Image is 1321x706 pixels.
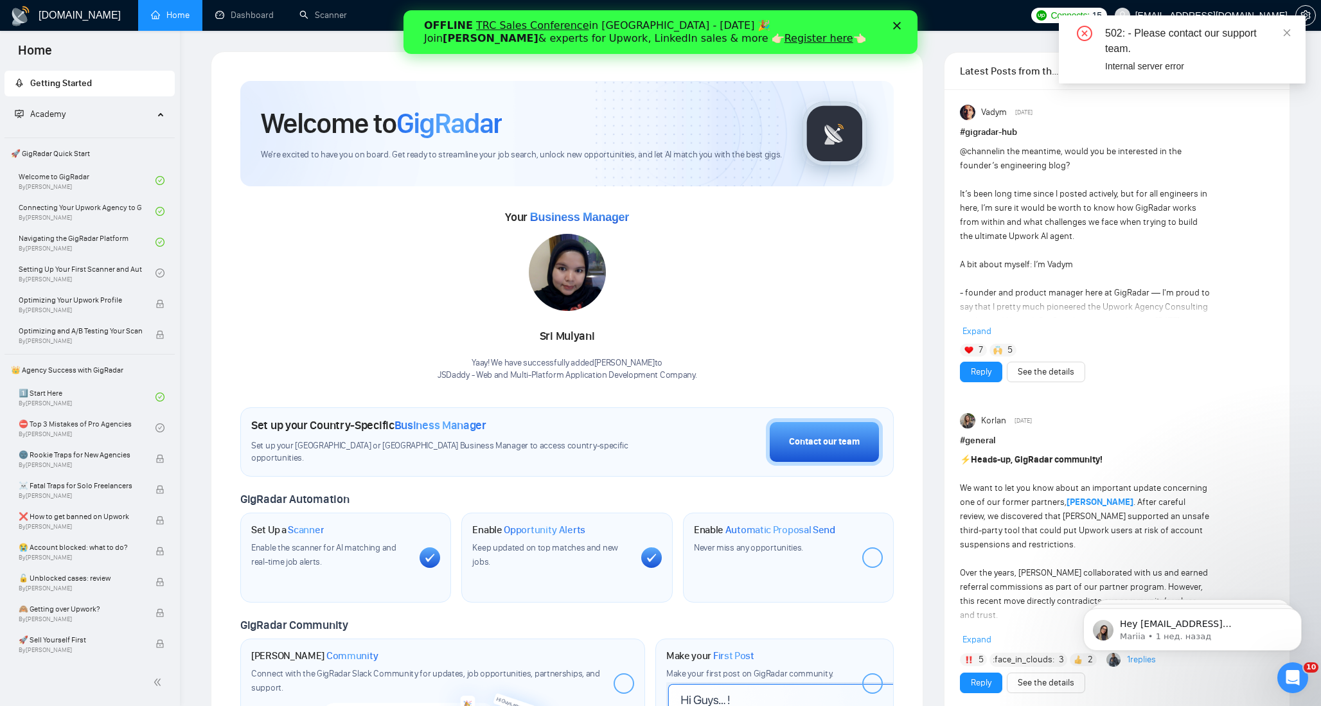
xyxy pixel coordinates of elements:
h1: Enable [694,524,835,536]
a: ⛔ Top 3 Mistakes of Pro AgenciesBy[PERSON_NAME] [19,414,155,442]
div: Contact our team [789,435,860,449]
span: check-circle [155,423,164,432]
img: 🙌 [993,346,1002,355]
img: logo [10,6,31,26]
span: First Post [713,649,754,662]
div: 502: - Please contact our support team. [1105,26,1290,57]
img: Korlan [960,413,975,428]
a: 1️⃣ Start HereBy[PERSON_NAME] [19,383,155,411]
span: By [PERSON_NAME] [19,306,142,314]
span: check-circle [155,176,164,185]
strong: Heads-up, GigRadar community! [971,454,1103,465]
span: 5 [1007,344,1013,357]
span: Make your first post on GigRadar community. [666,668,833,679]
span: By [PERSON_NAME] [19,492,142,500]
span: Connect with the GigRadar Slack Community for updates, job opportunities, partnerships, and support. [251,668,600,693]
h1: Welcome to [261,106,502,141]
span: 🙈 Getting over Upwork? [19,603,142,615]
span: 10 [1304,662,1318,673]
span: Set up your [GEOGRAPHIC_DATA] or [GEOGRAPHIC_DATA] Business Manager to access country-specific op... [251,440,630,464]
span: Your [505,210,629,224]
span: Getting Started [30,78,92,89]
div: Закрыть [490,12,502,19]
span: Academy [30,109,66,119]
span: By [PERSON_NAME] [19,523,142,531]
span: rocket [15,78,24,87]
img: upwork-logo.png [1036,10,1047,21]
span: Enable the scanner for AI matching and real-time job alerts. [251,542,396,567]
span: Hey [EMAIL_ADDRESS][DOMAIN_NAME], Looks like your Upwork agency JSDaddy - Web and Multi-Platform ... [56,37,216,239]
h1: Make your [666,649,754,662]
h1: [PERSON_NAME] [251,649,378,662]
span: Home [8,41,62,68]
button: Contact our team [766,418,883,466]
span: By [PERSON_NAME] [19,615,142,623]
span: Korlan [981,414,1006,428]
span: Automatic Proposal Send [725,524,835,536]
img: ‼️ [964,655,973,664]
div: Internal server error [1105,59,1290,73]
span: Business Manager [395,418,486,432]
p: JSDaddy - Web and Multi-Platform Application Development Company . [438,369,697,382]
a: See the details [1018,676,1074,690]
span: 👑 Agency Success with GigRadar [6,357,173,383]
span: lock [155,299,164,308]
span: [DATE] [1015,107,1033,118]
a: Reply [971,365,991,379]
span: lock [155,516,164,525]
img: gigradar-logo.png [802,101,867,166]
span: double-left [153,676,166,689]
span: Vadym [981,105,1007,119]
a: searchScanner [299,10,347,21]
span: 5 [979,653,984,666]
span: Latest Posts from the GigRadar Community [960,63,1063,79]
span: 🔓 Unblocked cases: review [19,572,142,585]
span: lock [155,485,164,494]
button: setting [1295,5,1316,26]
span: GigRadar Community [240,618,348,632]
span: lock [155,639,164,648]
a: Navigating the GigRadar PlatformBy[PERSON_NAME] [19,228,155,256]
h1: # general [960,434,1274,448]
span: lock [155,547,164,556]
span: By [PERSON_NAME] [19,461,142,469]
span: Scanner [288,524,324,536]
a: Welcome to GigRadarBy[PERSON_NAME] [19,166,155,195]
span: lock [155,578,164,587]
h1: # gigradar-hub [960,125,1274,139]
span: lock [155,608,164,617]
span: check-circle [155,269,164,278]
img: Vadym [960,105,975,120]
span: Optimizing and A/B Testing Your Scanner for Better Results [19,324,142,337]
span: close-circle [1077,26,1092,41]
span: Opportunity Alerts [504,524,585,536]
span: 15 [1092,8,1102,22]
span: 3 [1059,653,1064,666]
button: See the details [1007,362,1085,382]
span: fund-projection-screen [15,109,24,118]
span: By [PERSON_NAME] [19,585,142,592]
iframe: Intercom live chat [1277,662,1308,693]
a: dashboardDashboard [215,10,274,21]
h1: Set up your Country-Specific [251,418,486,432]
span: Keep updated on top matches and new jobs. [472,542,618,567]
span: [DATE] [1015,415,1032,427]
span: GigRadar Automation [240,492,349,506]
span: lock [155,454,164,463]
button: See the details [1007,673,1085,693]
span: :face_in_clouds: [993,653,1054,667]
a: [PERSON_NAME] [1067,497,1133,507]
span: ❌ How to get banned on Upwork [19,510,142,523]
h1: Enable [472,524,585,536]
p: Message from Mariia, sent 1 нед. назад [56,49,222,61]
span: Expand [962,634,991,645]
a: Setting Up Your First Scanner and Auto-BidderBy[PERSON_NAME] [19,259,155,287]
span: We're excited to have you on board. Get ready to streamline your job search, unlock new opportuni... [261,149,782,161]
span: Never miss any opportunities. [694,542,803,553]
span: Connects: [1051,8,1089,22]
